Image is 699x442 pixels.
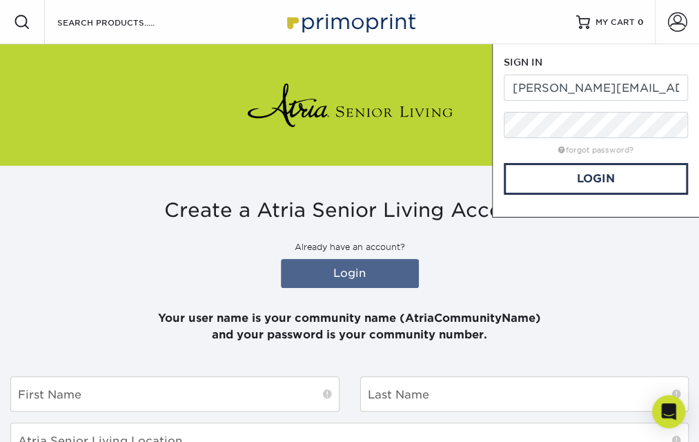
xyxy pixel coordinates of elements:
[56,14,190,30] input: SEARCH PRODUCTS.....
[10,199,689,222] h3: Create a Atria Senior Living Account
[246,77,453,133] img: Atria Senior Living
[638,17,644,27] span: 0
[504,75,688,101] input: Email
[504,163,688,195] a: Login
[10,241,689,253] p: Already have an account?
[281,7,419,37] img: Primoprint
[504,57,542,68] span: SIGN IN
[558,146,633,155] a: forgot password?
[10,294,689,343] p: Your user name is your community name (AtriaCommunityName) and your password is your community nu...
[652,395,685,428] div: Open Intercom Messenger
[281,259,419,288] a: Login
[595,17,635,28] span: MY CART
